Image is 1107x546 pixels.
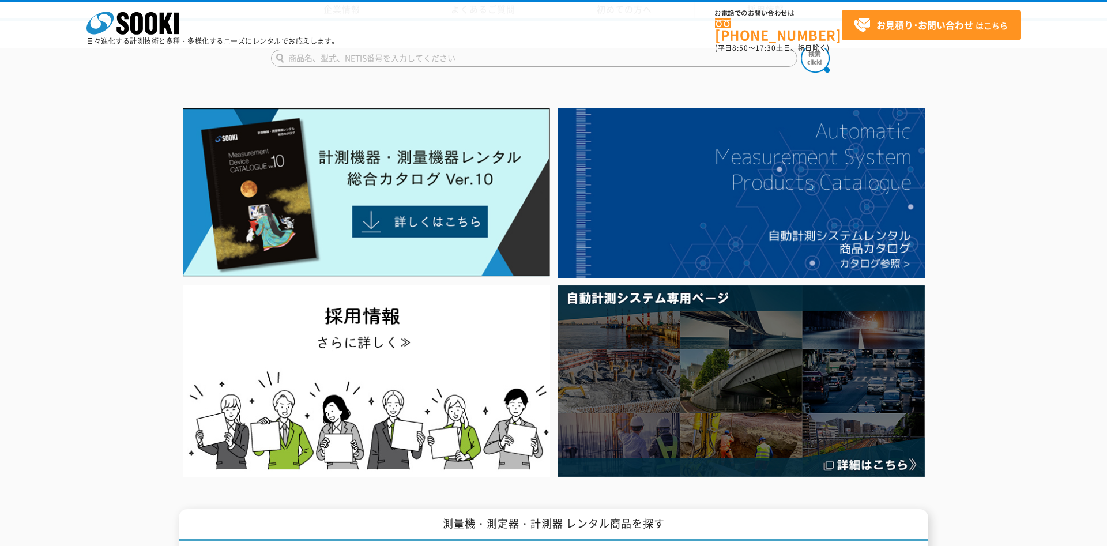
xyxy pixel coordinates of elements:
[755,43,776,53] span: 17:30
[715,18,842,42] a: [PHONE_NUMBER]
[876,18,973,32] strong: お見積り･お問い合わせ
[715,43,829,53] span: (平日 ～ 土日、祝日除く)
[183,285,550,476] img: SOOKI recruit
[732,43,748,53] span: 8:50
[853,17,1008,34] span: はこちら
[715,10,842,17] span: お電話でのお問い合わせは
[558,285,925,476] img: 自動計測システム専用ページ
[86,37,339,44] p: 日々進化する計測技術と多種・多様化するニーズにレンタルでお応えします。
[271,50,797,67] input: 商品名、型式、NETIS番号を入力してください
[179,509,928,541] h1: 測量機・測定器・計測器 レンタル商品を探す
[801,44,830,73] img: btn_search.png
[183,108,550,277] img: Catalog Ver10
[842,10,1021,40] a: お見積り･お問い合わせはこちら
[558,108,925,278] img: 自動計測システムカタログ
